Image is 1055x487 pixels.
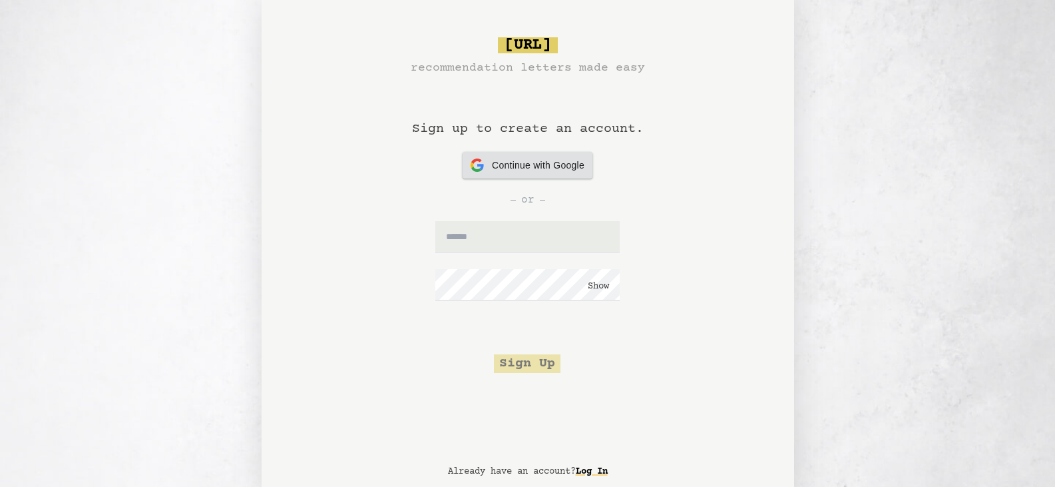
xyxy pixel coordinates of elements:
[494,354,560,373] button: Sign Up
[588,280,609,293] button: Show
[498,37,558,53] span: [URL]
[412,77,644,152] h1: Sign up to create an account.
[492,159,584,173] span: Continue with Google
[411,59,645,77] h3: recommendation letters made easy
[576,461,608,482] a: Log In
[463,152,592,179] button: Continue with Google
[448,465,608,478] p: Already have an account?
[521,192,534,208] span: or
